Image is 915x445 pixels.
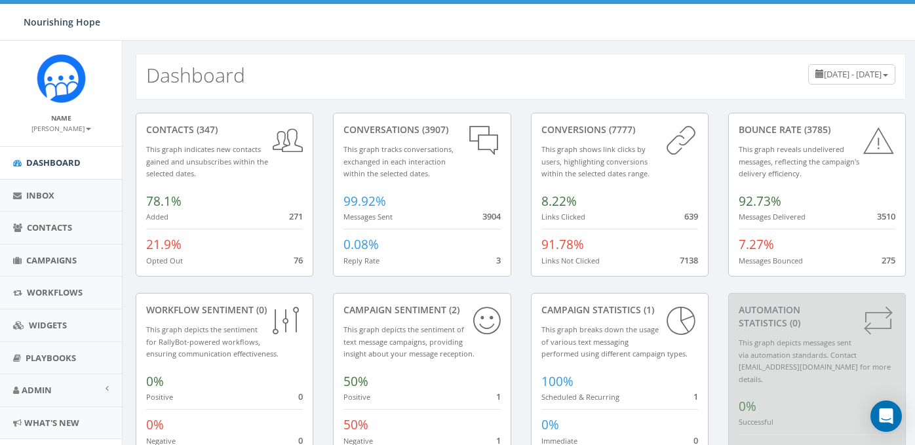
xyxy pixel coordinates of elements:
[419,123,448,136] span: (3907)
[343,193,386,210] span: 99.92%
[31,122,91,134] a: [PERSON_NAME]
[482,210,501,222] span: 3904
[146,236,182,253] span: 21.9%
[824,68,882,80] span: [DATE] - [DATE]
[343,123,500,136] div: conversations
[343,373,368,390] span: 50%
[541,324,688,358] small: This graph breaks down the usage of various text messaging performed using different campaign types.
[877,210,895,222] span: 3510
[146,303,303,317] div: Workflow Sentiment
[739,338,891,384] small: This graph depicts messages sent via automation standards. Contact [EMAIL_ADDRESS][DOMAIN_NAME] f...
[146,256,183,265] small: Opted Out
[24,417,79,429] span: What's New
[739,417,773,427] small: Successful
[739,398,756,415] span: 0%
[739,144,859,178] small: This graph reveals undelivered messages, reflecting the campaign's delivery efficiency.
[739,256,803,265] small: Messages Bounced
[26,254,77,266] span: Campaigns
[343,416,368,433] span: 50%
[146,64,245,86] h2: Dashboard
[541,303,698,317] div: Campaign Statistics
[343,144,454,178] small: This graph tracks conversations, exchanged in each interaction within the selected dates.
[739,303,895,330] div: Automation Statistics
[606,123,635,136] span: (7777)
[541,144,650,178] small: This graph shows link clicks by users, highlighting conversions within the selected dates range.
[26,352,76,364] span: Playbooks
[26,189,54,201] span: Inbox
[146,212,168,222] small: Added
[146,373,164,390] span: 0%
[343,236,379,253] span: 0.08%
[693,391,698,402] span: 1
[541,373,574,390] span: 100%
[882,254,895,266] span: 275
[37,54,86,103] img: Rally_Corp_Logo_1.png
[24,16,100,28] span: Nourishing Hope
[541,256,600,265] small: Links Not Clicked
[343,212,393,222] small: Messages Sent
[27,286,83,298] span: Workflows
[294,254,303,266] span: 76
[298,391,303,402] span: 0
[146,193,182,210] span: 78.1%
[541,416,559,433] span: 0%
[146,416,164,433] span: 0%
[541,392,619,402] small: Scheduled & Recurring
[739,212,806,222] small: Messages Delivered
[289,210,303,222] span: 271
[146,324,279,358] small: This graph depicts the sentiment for RallyBot-powered workflows, ensuring communication effective...
[739,193,781,210] span: 92.73%
[680,254,698,266] span: 7138
[787,317,800,329] span: (0)
[146,123,303,136] div: contacts
[343,324,475,358] small: This graph depicts the sentiment of text message campaigns, providing insight about your message ...
[739,236,774,253] span: 7.27%
[31,124,91,133] small: [PERSON_NAME]
[29,319,67,331] span: Widgets
[641,303,654,316] span: (1)
[684,210,698,222] span: 639
[343,392,370,402] small: Positive
[541,212,585,222] small: Links Clicked
[22,384,52,396] span: Admin
[446,303,459,316] span: (2)
[541,236,584,253] span: 91.78%
[541,193,577,210] span: 8.22%
[343,303,500,317] div: Campaign Sentiment
[27,222,72,233] span: Contacts
[870,400,902,432] div: Open Intercom Messenger
[254,303,267,316] span: (0)
[496,391,501,402] span: 1
[194,123,218,136] span: (347)
[146,392,173,402] small: Positive
[146,144,268,178] small: This graph indicates new contacts gained and unsubscribes within the selected dates.
[739,123,895,136] div: Bounce Rate
[51,113,71,123] small: Name
[802,123,830,136] span: (3785)
[26,157,81,168] span: Dashboard
[541,123,698,136] div: conversions
[496,254,501,266] span: 3
[343,256,380,265] small: Reply Rate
